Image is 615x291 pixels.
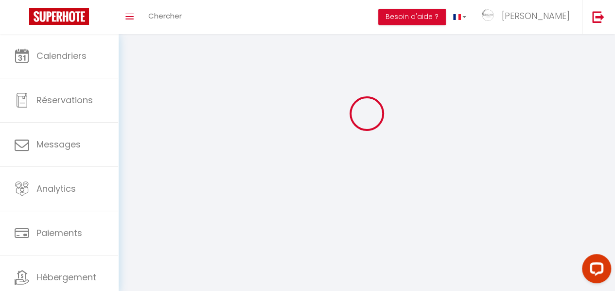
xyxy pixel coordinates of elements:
span: Messages [36,138,81,150]
img: logout [592,11,604,23]
span: Hébergement [36,271,96,283]
span: [PERSON_NAME] [502,10,570,22]
span: Calendriers [36,50,87,62]
button: Besoin d'aide ? [378,9,446,25]
span: Réservations [36,94,93,106]
span: Analytics [36,182,76,195]
span: Chercher [148,11,182,21]
img: Super Booking [29,8,89,25]
iframe: LiveChat chat widget [574,250,615,291]
span: Paiements [36,227,82,239]
img: ... [481,9,495,23]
